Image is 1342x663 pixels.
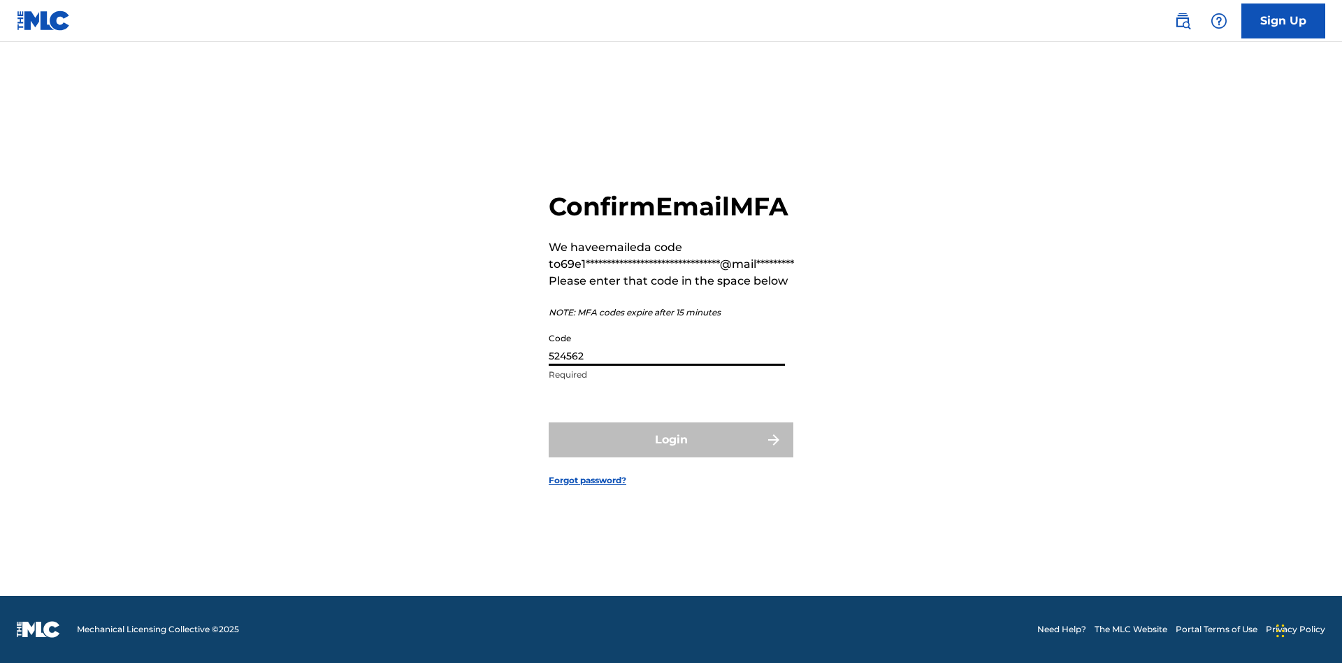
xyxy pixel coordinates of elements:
[1169,7,1197,35] a: Public Search
[1266,623,1325,636] a: Privacy Policy
[1095,623,1167,636] a: The MLC Website
[549,474,626,487] a: Forgot password?
[77,623,239,636] span: Mechanical Licensing Collective © 2025
[1241,3,1325,38] a: Sign Up
[1211,13,1227,29] img: help
[1037,623,1086,636] a: Need Help?
[1276,610,1285,652] div: Drag
[1272,596,1342,663] iframe: Chat Widget
[1174,13,1191,29] img: search
[17,621,60,638] img: logo
[1205,7,1233,35] div: Help
[549,306,794,319] p: NOTE: MFA codes expire after 15 minutes
[17,10,71,31] img: MLC Logo
[549,191,794,222] h2: Confirm Email MFA
[1176,623,1257,636] a: Portal Terms of Use
[549,369,785,381] p: Required
[549,273,794,290] p: Please enter that code in the space below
